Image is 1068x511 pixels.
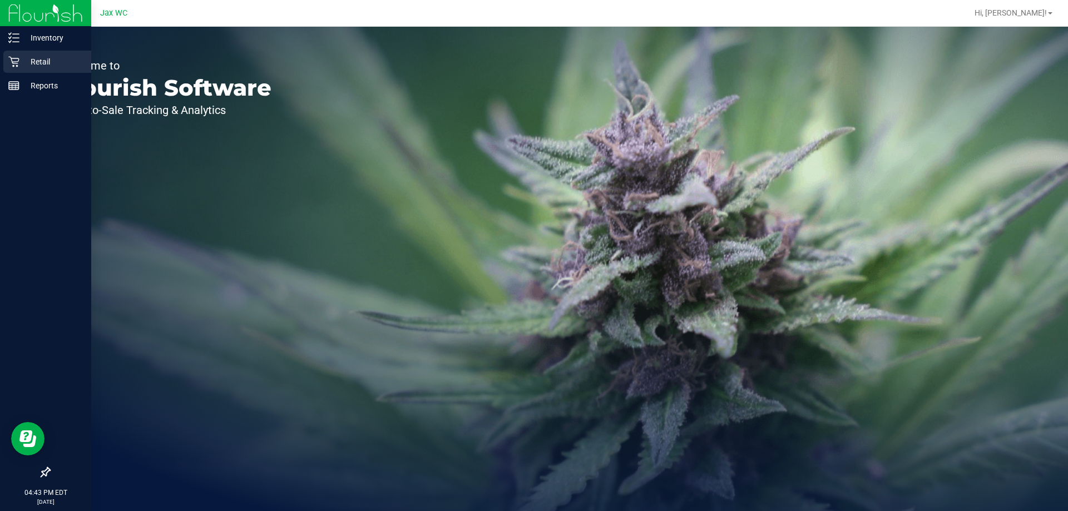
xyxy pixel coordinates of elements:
[60,60,271,71] p: Welcome to
[19,79,86,92] p: Reports
[8,56,19,67] inline-svg: Retail
[19,55,86,68] p: Retail
[975,8,1047,17] span: Hi, [PERSON_NAME]!
[8,80,19,91] inline-svg: Reports
[19,31,86,44] p: Inventory
[5,498,86,506] p: [DATE]
[100,8,127,18] span: Jax WC
[11,422,44,455] iframe: Resource center
[60,105,271,116] p: Seed-to-Sale Tracking & Analytics
[5,488,86,498] p: 04:43 PM EDT
[60,77,271,99] p: Flourish Software
[8,32,19,43] inline-svg: Inventory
